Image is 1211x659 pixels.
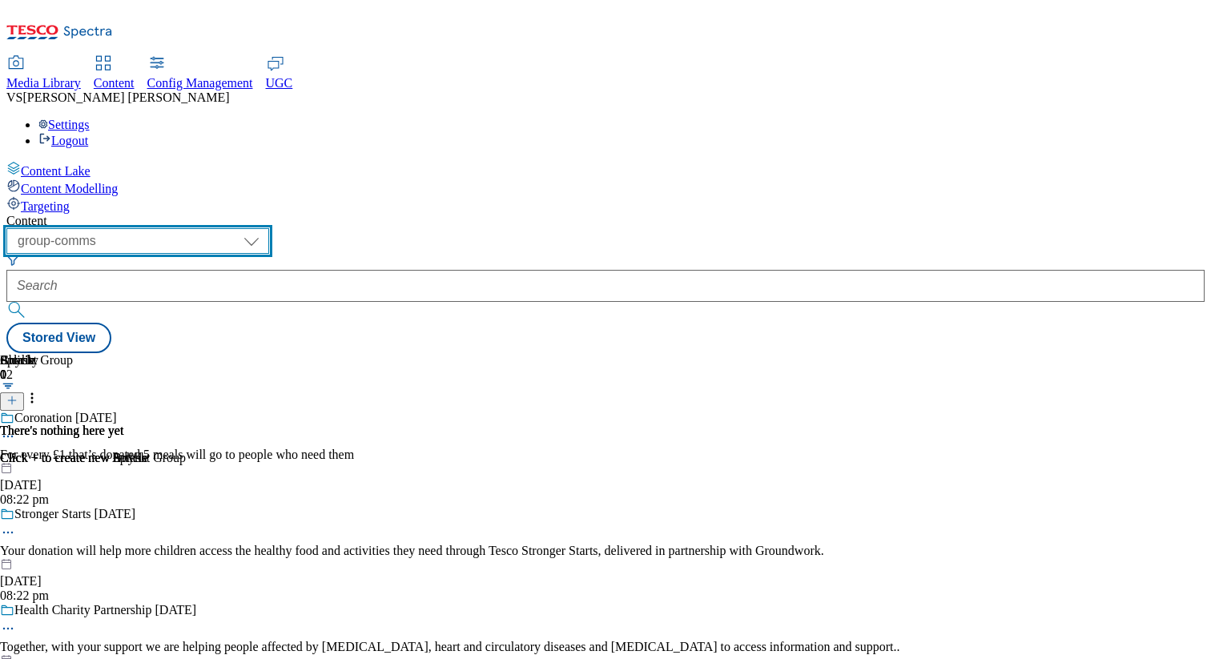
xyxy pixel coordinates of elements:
a: Media Library [6,57,81,90]
button: Stored View [6,323,111,353]
span: Config Management [147,76,253,90]
a: Config Management [147,57,253,90]
span: VS [6,90,22,104]
span: Media Library [6,76,81,90]
span: Content Modelling [21,182,118,195]
a: Content Modelling [6,179,1205,196]
span: Targeting [21,199,70,213]
a: Logout [38,134,88,147]
div: Content [6,214,1205,228]
span: UGC [266,76,293,90]
a: Content [94,57,135,90]
a: UGC [266,57,293,90]
svg: Search Filters [6,254,19,267]
span: Content Lake [21,164,91,178]
a: Content Lake [6,161,1205,179]
a: Settings [38,118,90,131]
span: Content [94,76,135,90]
input: Search [6,270,1205,302]
a: Targeting [6,196,1205,214]
div: Health Charity Partnership [DATE] [14,603,196,617]
div: Stronger Starts [DATE] [14,507,135,521]
span: [PERSON_NAME] [PERSON_NAME] [22,90,229,104]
